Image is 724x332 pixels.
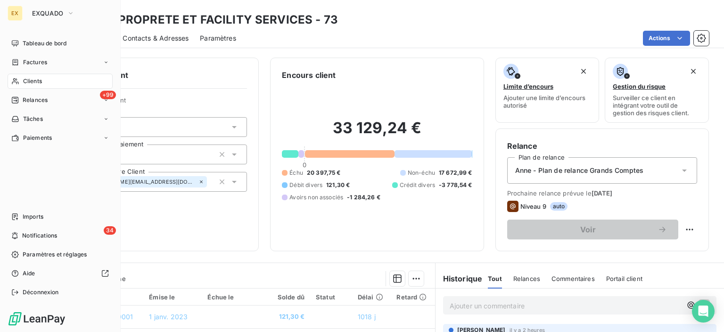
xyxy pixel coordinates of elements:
[439,181,472,189] span: -3 778,54 €
[8,6,23,21] div: EX
[149,313,188,321] span: 1 janv. 2023
[358,293,385,301] div: Délai
[23,39,66,48] span: Tableau de bord
[551,275,595,282] span: Commentaires
[550,202,568,211] span: auto
[408,169,435,177] span: Non-échu
[513,275,540,282] span: Relances
[104,226,116,235] span: 34
[396,293,429,301] div: Retard
[123,34,189,43] span: Contacts & Adresses
[23,250,87,259] span: Paramètres et réglages
[289,181,322,189] span: Débit divers
[57,69,247,81] h6: Informations client
[8,311,66,326] img: Logo LeanPay
[488,275,502,282] span: Tout
[23,288,59,297] span: Déconnexion
[613,94,701,117] span: Surveiller ce client en intégrant votre outil de gestion des risques client.
[289,169,303,177] span: Échu
[692,300,715,323] div: Open Intercom Messenger
[207,293,254,301] div: Échue le
[507,220,678,239] button: Voir
[282,69,336,81] h6: Encours client
[643,31,690,46] button: Actions
[23,115,43,123] span: Tâches
[87,179,197,185] span: [PERSON_NAME][EMAIL_ADDRESS][DOMAIN_NAME]
[289,193,343,202] span: Avoirs non associés
[207,178,214,186] input: Ajouter une valeur
[282,119,472,147] h2: 33 129,24 €
[149,293,196,301] div: Émise le
[23,213,43,221] span: Imports
[439,169,472,177] span: 17 672,99 €
[515,166,644,175] span: Anne - Plan de relance Grands Comptes
[507,189,697,197] span: Prochaine relance prévue le
[83,11,338,28] h3: ONET PROPRETE ET FACILITY SERVICES - 73
[613,83,666,90] span: Gestion du risque
[606,275,642,282] span: Portail client
[495,58,600,123] button: Limite d’encoursAjouter une limite d’encours autorisé
[358,313,376,321] span: 1018 j
[265,293,304,301] div: Solde dû
[307,169,341,177] span: 20 397,75 €
[507,140,697,152] h6: Relance
[23,58,47,67] span: Factures
[605,58,709,123] button: Gestion du risqueSurveiller ce client en intégrant votre outil de gestion des risques client.
[503,83,553,90] span: Limite d’encours
[265,312,304,322] span: 121,30 €
[23,96,48,104] span: Relances
[23,134,52,142] span: Paiements
[326,181,350,189] span: 121,30 €
[347,193,380,202] span: -1 284,26 €
[518,226,658,233] span: Voir
[200,34,236,43] span: Paramètres
[8,266,113,281] a: Aide
[32,9,63,17] span: EXQUADO
[76,96,247,110] span: Propriétés Client
[400,181,435,189] span: Crédit divers
[100,91,116,99] span: +99
[520,203,546,210] span: Niveau 9
[436,273,483,284] h6: Historique
[592,189,613,197] span: [DATE]
[120,150,128,159] input: Ajouter une valeur
[22,231,57,240] span: Notifications
[316,293,346,301] div: Statut
[23,269,35,278] span: Aide
[303,161,306,169] span: 0
[503,94,592,109] span: Ajouter une limite d’encours autorisé
[23,77,42,85] span: Clients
